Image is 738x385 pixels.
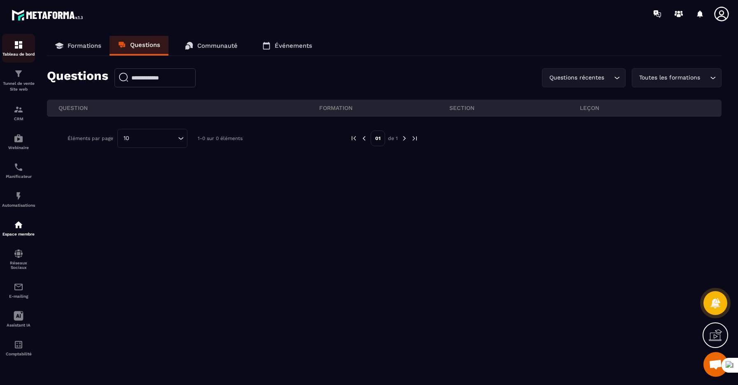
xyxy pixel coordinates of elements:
[198,135,243,141] p: 1-0 sur 0 éléments
[2,174,35,179] p: Planificateur
[2,145,35,150] p: Webinaire
[2,323,35,327] p: Assistant IA
[58,104,319,112] p: QUESTION
[2,98,35,127] a: formationformationCRM
[14,340,23,350] img: accountant
[2,203,35,208] p: Automatisations
[401,135,408,142] img: next
[702,73,708,82] input: Search for option
[14,282,23,292] img: email
[2,305,35,334] a: Assistant IA
[2,52,35,56] p: Tableau de bord
[68,42,101,49] p: Formations
[632,68,722,87] div: Search for option
[2,294,35,299] p: E-mailing
[14,220,23,230] img: automations
[14,191,23,201] img: automations
[14,105,23,114] img: formation
[2,334,35,362] a: accountantaccountantComptabilité
[2,81,35,92] p: Tunnel de vente Site web
[121,134,132,143] span: 10
[360,135,368,142] img: prev
[388,135,398,142] p: de 1
[110,36,168,56] a: Questions
[371,131,385,146] p: 01
[449,104,579,112] p: section
[47,68,108,87] p: Questions
[2,63,35,98] a: formationformationTunnel de vente Site web
[2,352,35,356] p: Comptabilité
[130,41,160,49] p: Questions
[177,36,246,56] a: Communauté
[2,276,35,305] a: emailemailE-mailing
[254,36,320,56] a: Événements
[14,162,23,172] img: scheduler
[2,232,35,236] p: Espace membre
[275,42,312,49] p: Événements
[132,134,176,143] input: Search for option
[547,73,606,82] span: Questions récentes
[2,185,35,214] a: automationsautomationsAutomatisations
[319,104,449,112] p: FORMATION
[703,352,728,377] div: Mở cuộc trò chuyện
[411,135,418,142] img: next
[606,73,612,82] input: Search for option
[14,40,23,50] img: formation
[2,127,35,156] a: automationsautomationsWebinaire
[14,69,23,79] img: formation
[350,135,357,142] img: prev
[117,129,187,148] div: Search for option
[2,156,35,185] a: schedulerschedulerPlanificateur
[47,36,110,56] a: Formations
[14,133,23,143] img: automations
[12,7,86,23] img: logo
[542,68,626,87] div: Search for option
[2,261,35,270] p: Réseaux Sociaux
[197,42,238,49] p: Communauté
[2,214,35,243] a: automationsautomationsEspace membre
[637,73,702,82] span: Toutes les formations
[580,104,710,112] p: leçon
[68,135,113,141] p: Éléments par page
[2,34,35,63] a: formationformationTableau de bord
[2,117,35,121] p: CRM
[14,249,23,259] img: social-network
[2,243,35,276] a: social-networksocial-networkRéseaux Sociaux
